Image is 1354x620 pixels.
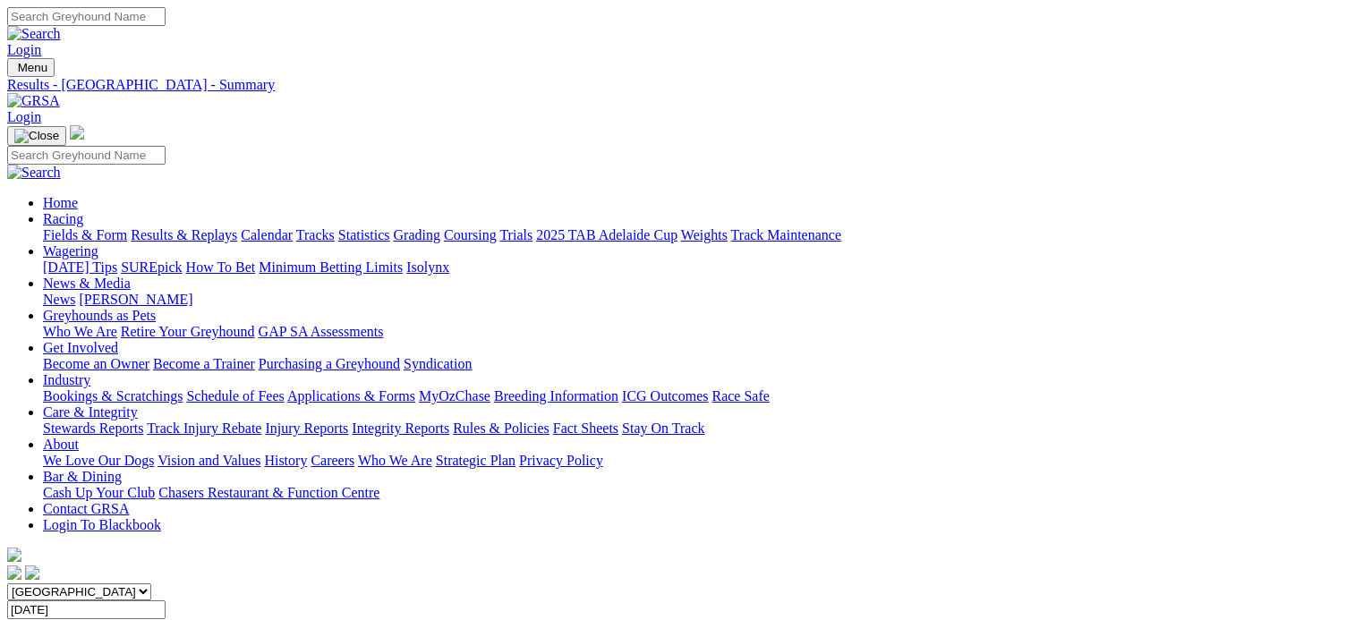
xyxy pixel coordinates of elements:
a: ICG Outcomes [622,388,708,403]
input: Search [7,146,166,165]
a: [PERSON_NAME] [79,292,192,307]
a: Race Safe [711,388,769,403]
a: Statistics [338,227,390,242]
a: Care & Integrity [43,404,138,420]
a: Integrity Reports [352,420,449,436]
a: Careers [311,453,354,468]
a: Tracks [296,227,335,242]
a: Get Involved [43,340,118,355]
a: Purchasing a Greyhound [259,356,400,371]
a: Login [7,109,41,124]
a: Applications & Forms [287,388,415,403]
a: Minimum Betting Limits [259,259,403,275]
a: Bar & Dining [43,469,122,484]
a: Syndication [404,356,472,371]
a: Schedule of Fees [186,388,284,403]
a: How To Bet [186,259,256,275]
a: Grading [394,227,440,242]
img: Search [7,26,61,42]
img: logo-grsa-white.png [7,548,21,562]
input: Select date [7,600,166,619]
a: About [43,437,79,452]
img: GRSA [7,93,60,109]
a: Fact Sheets [553,420,618,436]
a: Fields & Form [43,227,127,242]
a: News [43,292,75,307]
a: Become an Owner [43,356,149,371]
a: Weights [681,227,728,242]
a: Strategic Plan [436,453,515,468]
a: Coursing [444,227,497,242]
a: 2025 TAB Adelaide Cup [536,227,677,242]
a: Vision and Values [158,453,260,468]
img: facebook.svg [7,565,21,580]
a: Breeding Information [494,388,618,403]
div: Industry [43,388,1347,404]
a: Injury Reports [265,420,348,436]
a: Results & Replays [131,227,237,242]
button: Toggle navigation [7,58,55,77]
a: Isolynx [406,259,449,275]
div: News & Media [43,292,1347,308]
div: Wagering [43,259,1347,276]
div: Bar & Dining [43,485,1347,501]
img: logo-grsa-white.png [70,125,84,140]
input: Search [7,7,166,26]
a: SUREpick [121,259,182,275]
a: Become a Trainer [153,356,255,371]
div: Care & Integrity [43,420,1347,437]
a: Results - [GEOGRAPHIC_DATA] - Summary [7,77,1347,93]
a: [DATE] Tips [43,259,117,275]
div: Get Involved [43,356,1347,372]
a: History [264,453,307,468]
a: Track Maintenance [731,227,841,242]
a: News & Media [43,276,131,291]
div: Racing [43,227,1347,243]
a: Industry [43,372,90,387]
a: Wagering [43,243,98,259]
a: Home [43,195,78,210]
a: Calendar [241,227,293,242]
a: Chasers Restaurant & Function Centre [158,485,379,500]
a: Login [7,42,41,57]
a: Login To Blackbook [43,517,161,532]
a: Who We Are [358,453,432,468]
a: Greyhounds as Pets [43,308,156,323]
a: Contact GRSA [43,501,129,516]
a: Retire Your Greyhound [121,324,255,339]
a: Privacy Policy [519,453,603,468]
a: Bookings & Scratchings [43,388,183,403]
a: Cash Up Your Club [43,485,155,500]
a: Track Injury Rebate [147,420,261,436]
a: Racing [43,211,83,226]
a: Stewards Reports [43,420,143,436]
button: Toggle navigation [7,126,66,146]
a: Rules & Policies [453,420,549,436]
a: Trials [499,227,532,242]
a: Who We Are [43,324,117,339]
a: We Love Our Dogs [43,453,154,468]
span: Menu [18,61,47,74]
div: Greyhounds as Pets [43,324,1347,340]
a: MyOzChase [419,388,490,403]
img: Close [14,129,59,143]
img: twitter.svg [25,565,39,580]
div: About [43,453,1347,469]
img: Search [7,165,61,181]
a: GAP SA Assessments [259,324,384,339]
a: Stay On Track [622,420,704,436]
